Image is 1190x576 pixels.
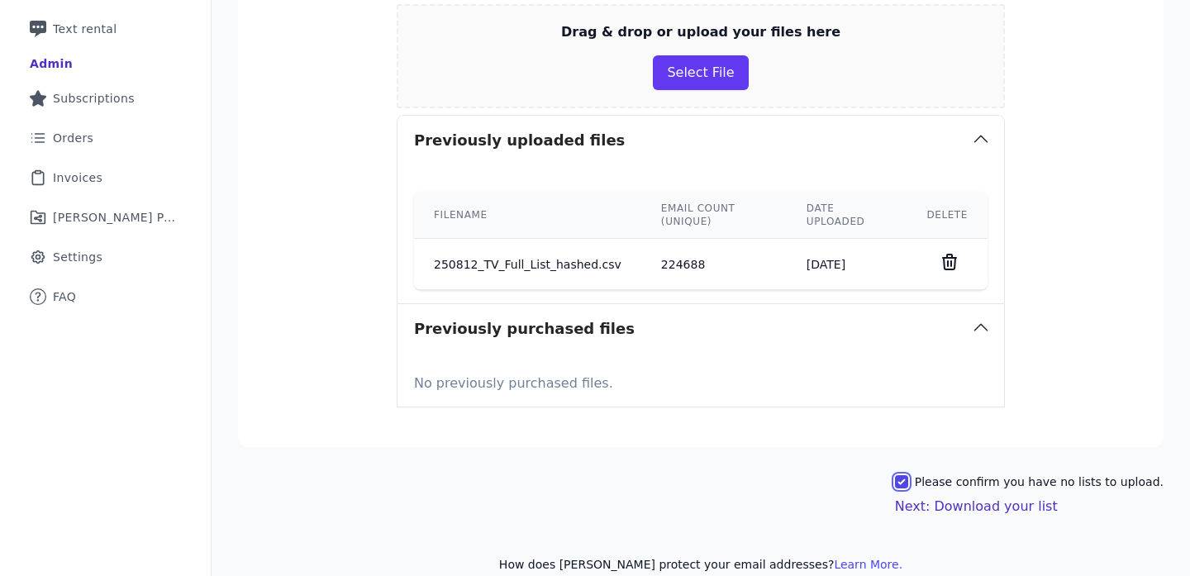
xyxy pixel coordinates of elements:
span: FAQ [53,288,76,305]
h3: Previously purchased files [414,317,635,340]
span: Settings [53,249,102,265]
a: Orders [13,120,198,156]
button: Previously purchased files [397,304,1004,354]
td: 250812_TV_Full_List_hashed.csv [414,239,641,290]
div: Admin [30,55,73,72]
button: Learn More. [834,556,902,573]
button: Select File [653,55,748,90]
a: Settings [13,239,198,275]
th: Date uploaded [787,192,907,239]
td: 224688 [641,239,787,290]
td: [DATE] [787,239,907,290]
h3: Previously uploaded files [414,129,625,152]
a: Subscriptions [13,80,198,117]
p: No previously purchased files. [414,367,988,393]
a: Text rental [13,11,198,47]
p: Drag & drop or upload your files here [561,22,840,42]
span: Subscriptions [53,90,135,107]
a: [PERSON_NAME] Performance [13,199,198,236]
span: Orders [53,130,93,146]
th: Email count (unique) [641,192,787,239]
a: Invoices [13,159,198,196]
button: Previously uploaded files [397,116,1004,165]
label: Please confirm you have no lists to upload. [915,474,1164,490]
th: Filename [414,192,641,239]
a: FAQ [13,278,198,315]
th: Delete [907,192,988,239]
span: Text rental [53,21,117,37]
button: Next: Download your list [895,497,1058,516]
span: [PERSON_NAME] Performance [53,209,178,226]
p: How does [PERSON_NAME] protect your email addresses? [238,556,1164,573]
span: Invoices [53,169,102,186]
